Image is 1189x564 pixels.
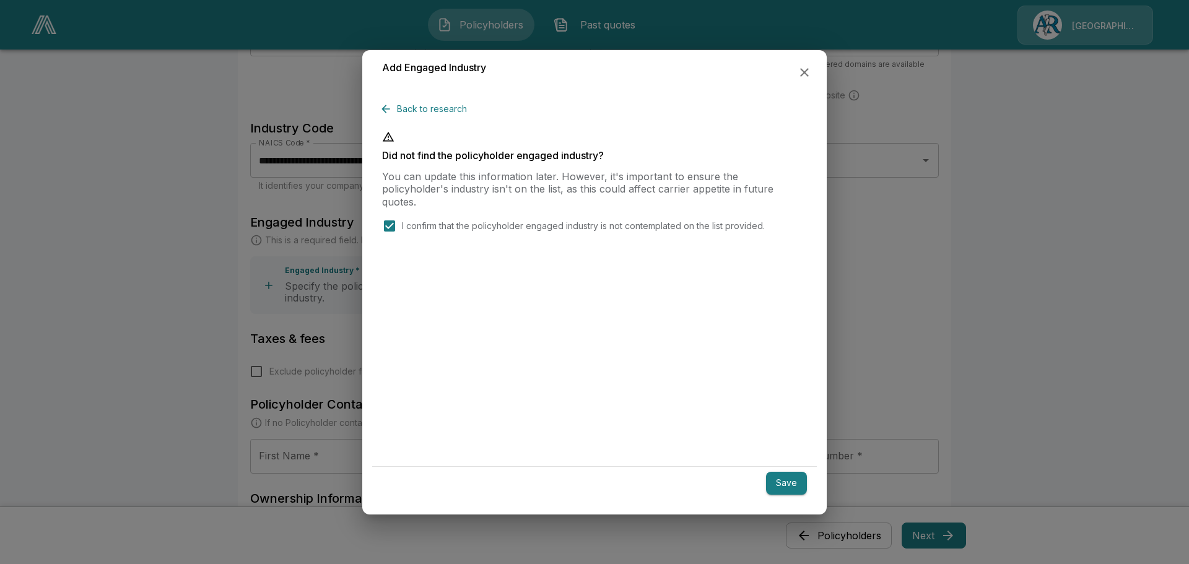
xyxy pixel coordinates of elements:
[766,472,807,495] button: Save
[382,170,807,209] p: You can update this information later. However, it's important to ensure the policyholder's indus...
[382,150,807,160] p: Did not find the policyholder engaged industry?
[402,219,765,232] p: I confirm that the policyholder engaged industry is not contemplated on the list provided.
[382,60,486,76] h6: Add Engaged Industry
[382,98,472,121] button: Back to research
